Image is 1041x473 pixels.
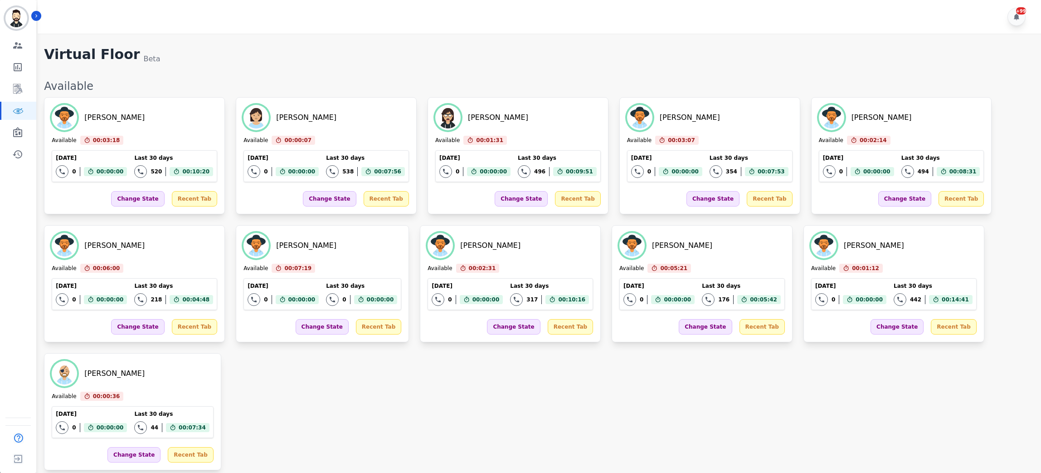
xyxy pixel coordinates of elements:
div: [PERSON_NAME] [660,112,720,123]
div: Recent Tab [356,319,401,335]
div: 0 [264,296,268,303]
span: 00:00:00 [288,295,316,304]
div: Last 30 days [326,282,397,290]
span: 00:00:00 [97,423,124,432]
span: 00:07:19 [284,264,311,273]
div: Change State [871,319,924,335]
img: Avatar [52,105,77,130]
div: 494 [918,168,929,175]
div: Last 30 days [134,282,213,290]
div: [PERSON_NAME] [652,240,712,251]
span: 00:10:16 [558,295,585,304]
img: Avatar [428,233,453,258]
div: 0 [456,168,459,175]
div: [PERSON_NAME] [468,112,528,123]
div: Last 30 days [134,410,209,418]
span: 00:07:34 [179,423,206,432]
span: 00:07:53 [758,167,785,176]
div: Change State [686,191,739,207]
div: Last 30 days [326,154,405,162]
div: [PERSON_NAME] [460,240,520,251]
div: Available [52,137,76,145]
div: Beta [144,54,161,64]
div: 317 [526,296,538,303]
span: 00:05:42 [750,295,777,304]
img: Avatar [819,105,844,130]
div: 354 [726,168,737,175]
div: Recent Tab [172,319,217,335]
div: [PERSON_NAME] [851,112,912,123]
img: Avatar [243,105,269,130]
div: 496 [534,168,545,175]
span: 00:00:00 [856,295,883,304]
span: 00:00:07 [284,136,311,145]
div: 0 [72,424,76,431]
span: 00:00:00 [671,167,699,176]
div: Recent Tab [555,191,600,207]
div: Available [243,137,268,145]
span: 00:00:00 [664,295,691,304]
div: 0 [640,296,643,303]
div: 0 [342,296,346,303]
span: 00:10:20 [182,167,209,176]
div: Recent Tab [548,319,593,335]
div: 520 [151,168,162,175]
div: Available [435,137,460,145]
div: [PERSON_NAME] [276,240,336,251]
div: 0 [647,168,651,175]
span: 00:09:51 [566,167,593,176]
div: [PERSON_NAME] [84,368,145,379]
span: 00:14:41 [942,295,969,304]
span: 00:00:36 [93,392,120,401]
div: Change State [878,191,931,207]
div: [PERSON_NAME] [84,240,145,251]
div: Change State [296,319,349,335]
div: Available [619,265,644,273]
img: Avatar [52,233,77,258]
div: [DATE] [56,154,127,162]
div: Last 30 days [518,154,597,162]
div: Change State [487,319,540,335]
span: 00:00:00 [97,295,124,304]
img: Avatar [52,361,77,386]
img: Avatar [619,233,645,258]
div: Last 30 days [702,282,781,290]
div: Recent Tab [172,191,217,207]
span: 00:00:00 [472,295,500,304]
div: Recent Tab [364,191,409,207]
div: [PERSON_NAME] [84,112,145,123]
div: Change State [495,191,548,207]
div: [PERSON_NAME] [276,112,336,123]
div: Change State [679,319,732,335]
div: Recent Tab [739,319,785,335]
div: Available [44,79,1032,94]
div: Available [811,265,836,273]
div: Last 30 days [901,154,980,162]
div: 44 [151,424,158,431]
span: 00:00:00 [97,167,124,176]
span: 00:00:00 [367,295,394,304]
div: [DATE] [631,154,702,162]
div: Recent Tab [939,191,984,207]
img: Avatar [811,233,837,258]
img: Avatar [435,105,461,130]
div: [PERSON_NAME] [844,240,904,251]
h1: Virtual Floor [44,46,140,64]
div: Last 30 days [894,282,973,290]
div: [DATE] [815,282,886,290]
div: 0 [72,296,76,303]
span: 00:07:56 [374,167,401,176]
div: Available [627,137,652,145]
div: Change State [111,191,164,207]
span: 00:02:31 [469,264,496,273]
div: 176 [718,296,730,303]
div: Change State [303,191,356,207]
div: [DATE] [248,282,319,290]
span: 00:00:00 [288,167,316,176]
div: [DATE] [623,282,695,290]
div: Available [428,265,452,273]
div: Recent Tab [747,191,792,207]
div: 442 [910,296,921,303]
span: 00:03:18 [93,136,120,145]
img: Avatar [243,233,269,258]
